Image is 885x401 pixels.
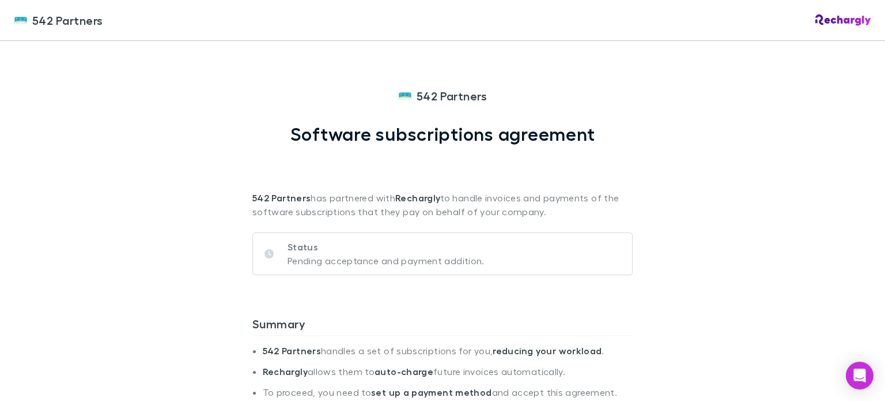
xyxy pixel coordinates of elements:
strong: Rechargly [395,192,440,204]
strong: 542 Partners [263,345,321,357]
h3: Summary [252,317,633,335]
img: Rechargly Logo [815,14,871,26]
li: handles a set of subscriptions for you, . [263,345,633,366]
strong: Rechargly [263,366,308,377]
span: 542 Partners [32,12,103,29]
p: Pending acceptance and payment addition. [288,254,485,268]
h1: Software subscriptions agreement [290,123,595,145]
p: Status [288,240,485,254]
img: 542 Partners's Logo [14,13,28,27]
li: allows them to future invoices automatically. [263,366,633,387]
img: 542 Partners's Logo [398,89,412,103]
span: 542 Partners [417,87,487,104]
div: Open Intercom Messenger [846,362,873,389]
strong: reducing your workload [493,345,602,357]
strong: set up a payment method [371,387,491,398]
p: has partnered with to handle invoices and payments of the software subscriptions that they pay on... [252,145,633,219]
strong: 542 Partners [252,192,311,204]
strong: auto-charge [375,366,433,377]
